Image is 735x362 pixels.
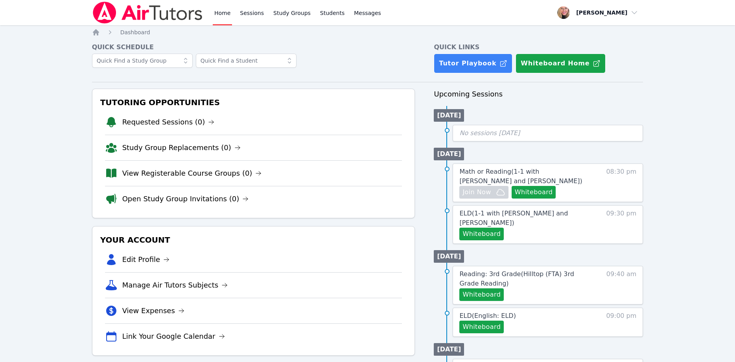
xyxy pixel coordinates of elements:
span: Reading: 3rd Grade ( Hilltop (FTA) 3rd Grade Reading ) [459,270,574,287]
button: Whiteboard [459,228,504,240]
a: View Expenses [122,305,184,316]
span: No sessions [DATE] [459,129,520,137]
span: 09:40 am [606,269,637,301]
span: 09:30 pm [606,209,636,240]
a: Study Group Replacements (0) [122,142,241,153]
h3: Your Account [99,233,409,247]
a: Reading: 3rd Grade(Hilltop (FTA) 3rd Grade Reading) [459,269,592,288]
input: Quick Find a Student [196,54,297,68]
li: [DATE] [434,148,464,160]
span: 09:00 pm [606,311,636,333]
a: Dashboard [120,28,150,36]
li: [DATE] [434,343,464,356]
a: Manage Air Tutors Subjects [122,280,228,291]
input: Quick Find a Study Group [92,54,193,68]
span: ELD ( English: ELD ) [459,312,516,319]
span: 08:30 pm [606,167,636,199]
a: ELD(1-1 with [PERSON_NAME] and [PERSON_NAME]) [459,209,592,228]
h4: Quick Links [434,43,643,52]
li: [DATE] [434,250,464,263]
li: [DATE] [434,109,464,122]
button: Whiteboard Home [516,54,606,73]
button: Whiteboard [512,186,556,199]
button: Whiteboard [459,321,504,333]
button: Whiteboard [459,288,504,301]
h3: Tutoring Opportunities [99,95,409,110]
span: Dashboard [120,29,150,35]
span: Math or Reading ( 1-1 with [PERSON_NAME] and [PERSON_NAME] ) [459,168,582,185]
a: Math or Reading(1-1 with [PERSON_NAME] and [PERSON_NAME]) [459,167,592,186]
nav: Breadcrumb [92,28,643,36]
a: Requested Sessions (0) [122,117,215,128]
a: Edit Profile [122,254,170,265]
span: Messages [354,9,381,17]
button: Join Now [459,186,508,199]
span: ELD ( 1-1 with [PERSON_NAME] and [PERSON_NAME] ) [459,210,568,226]
a: Open Study Group Invitations (0) [122,193,249,204]
h3: Upcoming Sessions [434,89,643,100]
a: Link Your Google Calendar [122,331,225,342]
a: View Registerable Course Groups (0) [122,168,262,179]
h4: Quick Schedule [92,43,415,52]
span: Join Now [462,187,491,197]
a: Tutor Playbook [434,54,512,73]
a: ELD(English: ELD) [459,311,516,321]
img: Air Tutors [92,2,203,24]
